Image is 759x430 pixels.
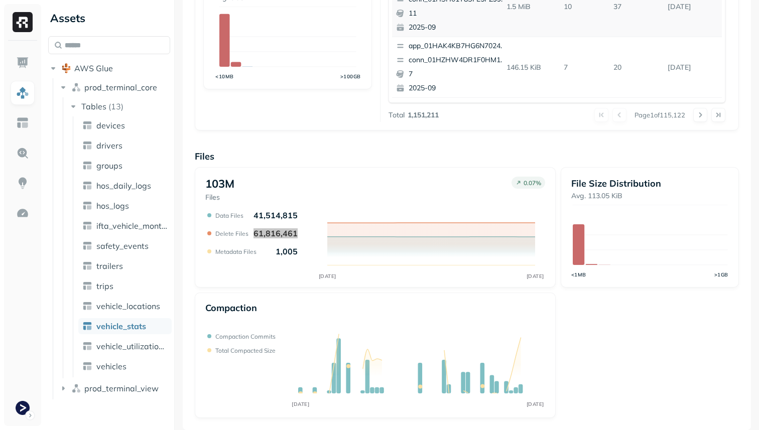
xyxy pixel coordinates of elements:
[571,191,728,201] p: Avg. 113.05 KiB
[205,193,234,202] p: Files
[502,59,560,76] p: 146.15 KiB
[48,60,170,76] button: AWS Glue
[82,201,92,211] img: table
[96,181,151,191] span: hos_daily_logs
[78,158,172,174] a: groups
[409,41,506,51] p: app_01HAK4KB7HG6N7024210G3S8D5
[16,116,29,129] img: Asset Explorer
[78,137,172,154] a: drivers
[96,221,168,231] span: ifta_vehicle_months
[84,383,159,393] span: prod_terminal_view
[13,12,33,32] img: Ryft
[96,281,113,291] span: trips
[215,347,276,354] p: Total compacted size
[78,178,172,194] a: hos_daily_logs
[82,161,92,171] img: table
[78,198,172,214] a: hos_logs
[408,110,439,120] p: 1,151,211
[78,117,172,133] a: devices
[714,271,728,277] tspan: >1GB
[215,73,234,79] tspan: <10MB
[409,83,506,93] p: 2025-09
[16,86,29,99] img: Assets
[82,261,92,271] img: table
[215,230,248,237] p: Delete Files
[571,271,586,277] tspan: <1MB
[96,241,149,251] span: safety_events
[78,278,172,294] a: trips
[68,98,171,114] button: Tables(13)
[84,82,157,92] span: prod_terminal_core
[16,177,29,190] img: Insights
[78,358,172,374] a: vehicles
[82,281,92,291] img: table
[82,181,92,191] img: table
[48,10,170,26] div: Assets
[78,318,172,334] a: vehicle_stats
[58,79,171,95] button: prod_terminal_core
[526,273,544,279] tspan: [DATE]
[96,201,129,211] span: hos_logs
[215,333,276,340] p: Compaction commits
[16,401,30,415] img: Terminal
[205,177,234,191] p: 103M
[82,301,92,311] img: table
[276,246,298,256] p: 1,005
[16,147,29,160] img: Query Explorer
[96,341,168,351] span: vehicle_utilization_day
[96,140,122,151] span: drivers
[78,218,172,234] a: ifta_vehicle_months
[61,63,71,73] img: root
[16,207,29,220] img: Optimization
[392,37,511,97] button: app_01HAK4KB7HG6N7024210G3S8D5conn_01HZHW4DR1F0HM1H712H5FC55872025-09
[82,241,92,251] img: table
[527,401,544,407] tspan: [DATE]
[571,178,728,189] p: File Size Distribution
[58,380,171,396] button: prod_terminal_view
[82,361,92,371] img: table
[71,383,81,393] img: namespace
[78,338,172,354] a: vehicle_utilization_day
[560,59,609,76] p: 7
[78,238,172,254] a: safety_events
[82,140,92,151] img: table
[340,73,361,79] tspan: >100GB
[409,9,506,19] p: 11
[389,110,405,120] p: Total
[82,120,92,130] img: table
[524,179,541,187] p: 0.07 %
[96,321,146,331] span: vehicle_stats
[409,23,506,33] p: 2025-09
[215,212,243,219] p: Data Files
[71,82,81,92] img: namespace
[96,261,123,271] span: trailers
[205,302,257,314] p: Compaction
[215,248,257,255] p: Metadata Files
[664,59,722,76] p: Sep 4, 2025
[254,228,298,238] p: 61,816,461
[108,101,123,111] p: ( 13 )
[254,210,298,220] p: 41,514,815
[409,69,506,79] p: 7
[96,301,160,311] span: vehicle_locations
[292,401,309,407] tspan: [DATE]
[16,56,29,69] img: Dashboard
[74,63,113,73] span: AWS Glue
[609,59,664,76] p: 20
[195,151,739,162] p: Files
[82,221,92,231] img: table
[81,101,106,111] span: Tables
[96,120,125,130] span: devices
[82,321,92,331] img: table
[96,161,122,171] span: groups
[392,98,511,158] button: app_01HAK4KB7HG6N7024210G3S8D5conn_01HZHW4DR1F0HM1H712H5FC558202025-09
[96,361,126,371] span: vehicles
[78,298,172,314] a: vehicle_locations
[82,341,92,351] img: table
[635,110,685,119] p: Page 1 of 115,122
[78,258,172,274] a: trailers
[409,55,506,65] p: conn_01HZHW4DR1F0HM1H712H5FC558
[318,273,336,279] tspan: [DATE]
